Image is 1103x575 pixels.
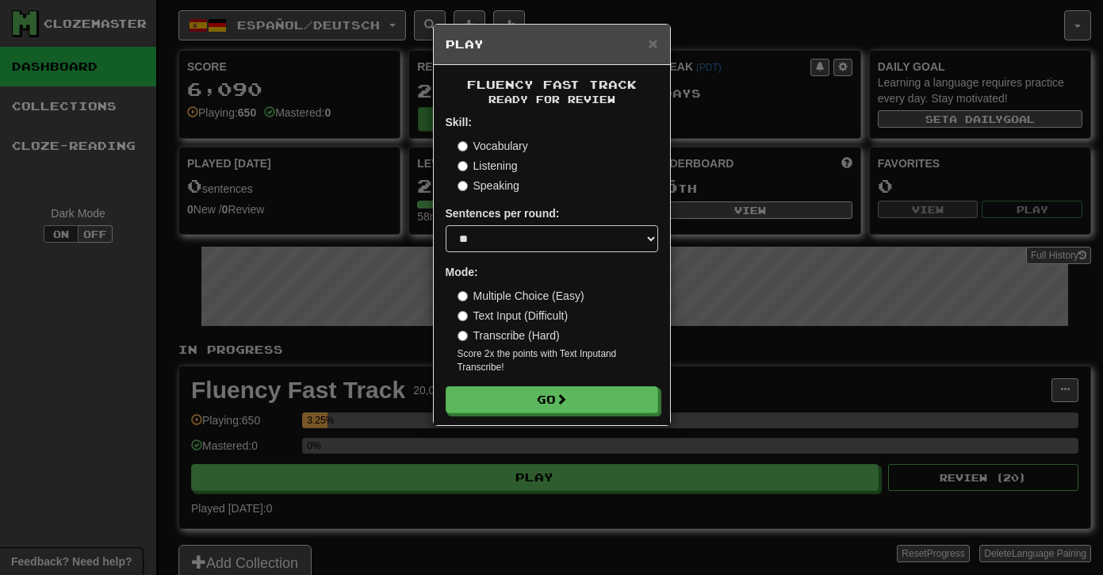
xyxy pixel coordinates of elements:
span: × [648,34,657,52]
label: Sentences per round: [446,205,560,221]
label: Vocabulary [458,138,528,154]
button: Go [446,386,658,413]
input: Vocabulary [458,141,468,151]
input: Text Input (Difficult) [458,311,468,321]
small: Score 2x the points with Text Input and Transcribe ! [458,347,658,374]
label: Transcribe (Hard) [458,328,560,343]
span: Fluency Fast Track [467,78,637,91]
input: Multiple Choice (Easy) [458,291,468,301]
label: Speaking [458,178,519,194]
input: Listening [458,161,468,171]
strong: Skill: [446,116,472,128]
label: Listening [458,158,518,174]
small: Ready for Review [446,93,658,106]
label: Multiple Choice (Easy) [458,288,584,304]
input: Transcribe (Hard) [458,331,468,341]
strong: Mode: [446,266,478,278]
input: Speaking [458,181,468,191]
label: Text Input (Difficult) [458,308,569,324]
button: Close [648,35,657,52]
h5: Play [446,36,658,52]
